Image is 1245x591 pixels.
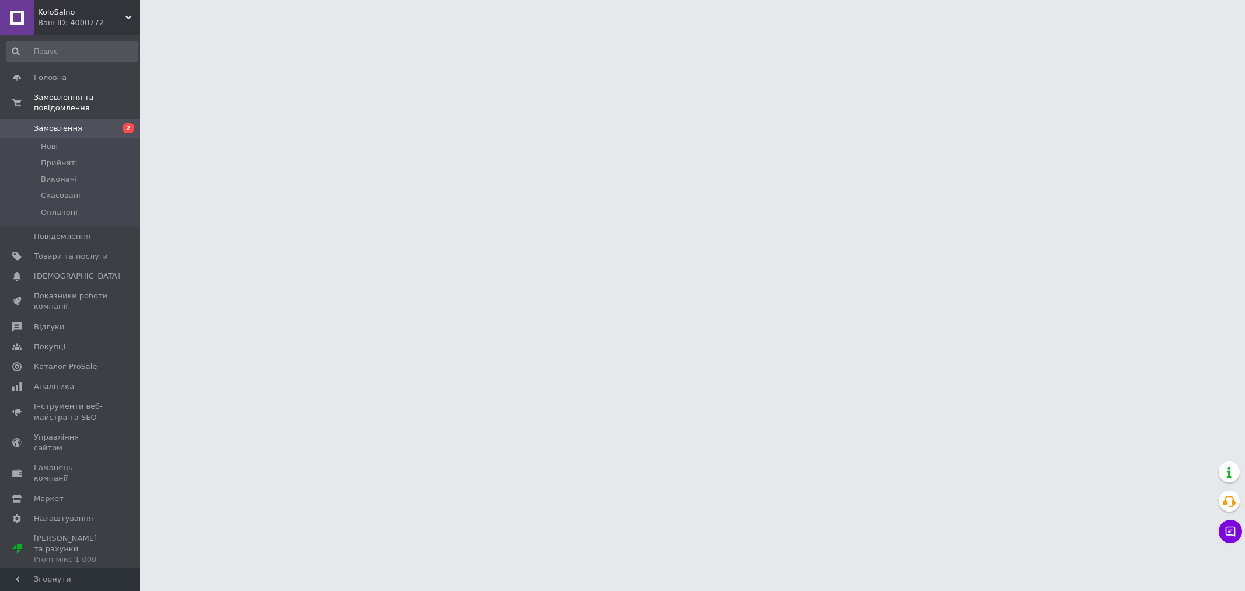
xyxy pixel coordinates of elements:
[34,513,93,524] span: Налаштування
[41,141,58,152] span: Нові
[34,342,65,352] span: Покупці
[34,271,120,281] span: [DEMOGRAPHIC_DATA]
[34,533,108,565] span: [PERSON_NAME] та рахунки
[41,190,81,201] span: Скасовані
[34,251,108,262] span: Товари та послуги
[34,231,90,242] span: Повідомлення
[34,381,74,392] span: Аналітика
[34,291,108,312] span: Показники роботи компанії
[34,401,108,422] span: Інструменти веб-майстра та SEO
[6,41,138,62] input: Пошук
[34,432,108,453] span: Управління сайтом
[41,207,78,218] span: Оплачені
[34,361,97,372] span: Каталог ProSale
[1219,520,1242,543] button: Чат з покупцем
[34,463,108,484] span: Гаманець компанії
[41,158,77,168] span: Прийняті
[123,123,134,133] span: 2
[34,123,82,134] span: Замовлення
[38,18,140,28] div: Ваш ID: 4000772
[34,493,64,504] span: Маркет
[34,554,108,565] div: Prom мікс 1 000
[38,7,125,18] span: KoloSalno
[34,92,140,113] span: Замовлення та повідомлення
[34,72,67,83] span: Головна
[34,322,64,332] span: Відгуки
[41,174,77,185] span: Виконані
